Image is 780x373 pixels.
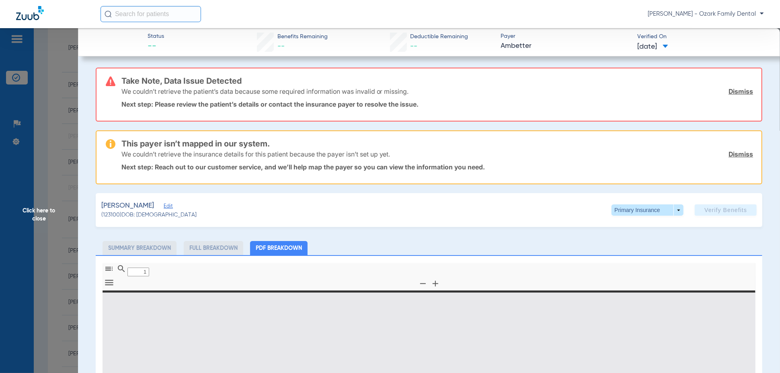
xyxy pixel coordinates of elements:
[101,6,201,22] input: Search for patients
[429,278,442,290] button: Zoom In
[115,269,127,275] pdf-shy-button: Find in Document
[637,42,668,52] span: [DATE]
[148,41,164,52] span: --
[277,33,328,41] span: Benefits Remaining
[164,203,171,211] span: Edit
[184,241,243,255] li: Full Breakdown
[101,211,197,219] span: (123100) DOB: [DEMOGRAPHIC_DATA]
[104,277,115,288] svg: Tools
[101,201,154,211] span: [PERSON_NAME]
[729,150,753,158] a: Dismiss
[115,263,128,275] button: Find in Document
[410,43,417,50] span: --
[648,10,764,18] span: [PERSON_NAME] - Ozark Family Dental
[105,10,112,18] img: Search Icon
[121,140,753,148] h3: This payer isn’t mapped in our system.
[121,77,753,85] h3: Take Note, Data Issue Detected
[121,163,753,171] p: Next step: Reach out to our customer service, and we’ll help map the payer so you can view the in...
[429,284,441,290] pdf-shy-button: Zoom In
[729,87,753,95] a: Dismiss
[637,33,767,41] span: Verified On
[106,76,115,86] img: error-icon
[501,32,630,41] span: Payer
[612,204,684,216] button: Primary Insurance
[740,334,780,373] iframe: Chat Widget
[277,43,285,50] span: --
[102,278,116,289] button: Tools
[102,263,116,275] button: Toggle Sidebar
[121,150,390,158] p: We couldn’t retrieve the insurance details for this patient because the payer isn’t set up yet.
[417,284,429,290] pdf-shy-button: Zoom Out
[121,100,753,108] p: Next step: Please review the patient’s details or contact the insurance payer to resolve the issue.
[16,6,44,20] img: Zuub Logo
[250,241,308,255] li: PDF Breakdown
[103,241,177,255] li: Summary Breakdown
[127,268,149,276] input: Page
[103,269,115,275] pdf-shy-button: Toggle Sidebar
[416,278,430,290] button: Zoom Out
[501,41,630,51] span: Ambetter
[121,87,409,95] p: We couldn’t retrieve the patient’s data because some required information was invalid or missing.
[410,33,468,41] span: Deductible Remaining
[148,32,164,41] span: Status
[106,139,115,149] img: warning-icon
